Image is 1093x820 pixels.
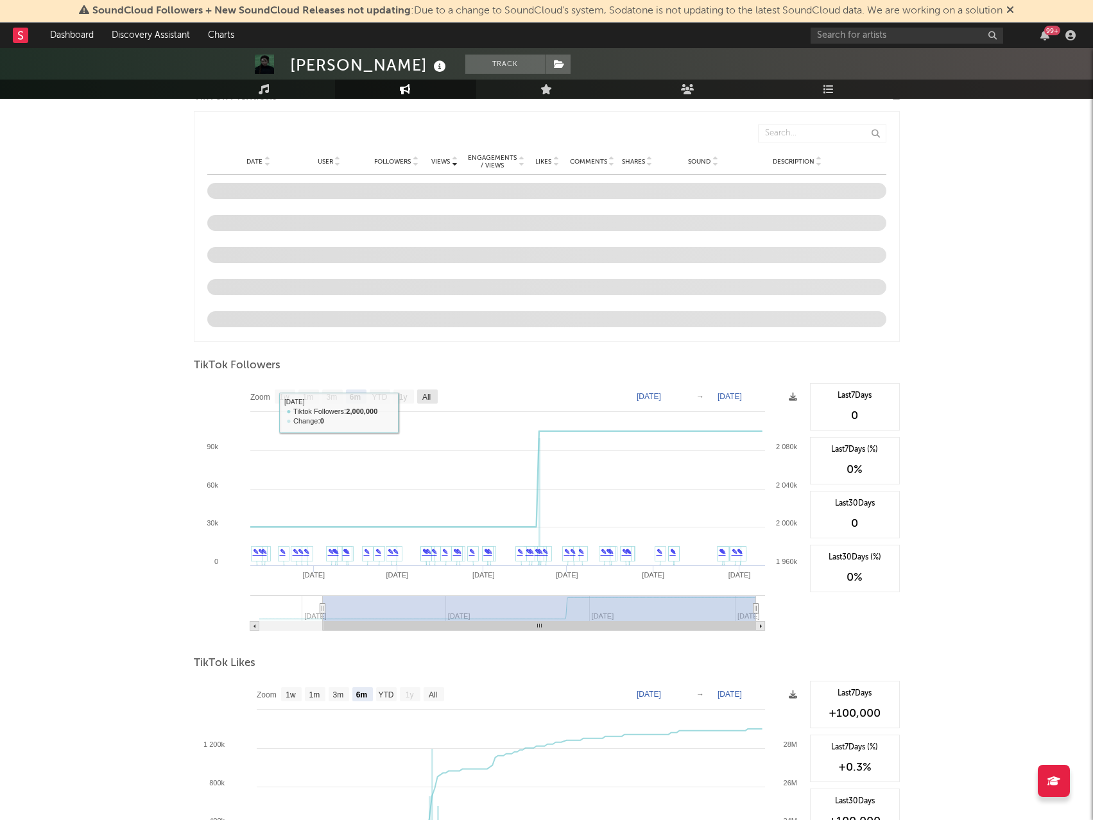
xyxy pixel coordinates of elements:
input: Search for artists [811,28,1003,44]
text: 2 040k [775,481,797,489]
div: Last 7 Days [817,688,893,699]
span: Views [431,158,450,166]
a: ✎ [253,548,259,556]
span: TikTok Followers [194,358,280,373]
text: 26M [783,779,796,787]
text: Zoom [257,690,277,699]
span: Dismiss [1006,6,1014,16]
a: ✎ [622,548,628,556]
a: ✎ [606,548,612,556]
a: ✎ [332,548,338,556]
text: 1y [399,393,407,402]
button: Track [465,55,546,74]
div: 0 % [817,570,893,585]
a: ✎ [469,548,475,556]
a: ✎ [375,548,381,556]
a: ✎ [388,548,393,556]
text: 30k [207,519,218,527]
a: ✎ [719,548,725,556]
a: ✎ [343,548,349,556]
text: 1y [405,690,413,699]
text: [DATE] [472,571,494,579]
div: Last 7 Days (%) [817,444,893,456]
a: ✎ [526,548,531,556]
text: 2 080k [775,443,797,450]
a: ✎ [578,548,584,556]
text: [DATE] [555,571,578,579]
text: YTD [372,393,387,402]
text: [DATE] [637,690,661,699]
span: TikTok Likes [194,656,255,671]
span: Description [773,158,814,166]
a: ✎ [422,548,428,556]
text: [DATE] [637,392,661,401]
a: ✎ [670,548,676,556]
text: 60k [207,481,218,489]
a: ✎ [328,548,334,556]
span: Shares [622,158,645,166]
span: SoundCloud Followers + New SoundCloud Releases not updating [92,6,411,16]
input: Search... [758,124,886,142]
text: → [696,690,704,699]
div: +0.3 % [817,760,893,775]
div: 99 + [1044,26,1060,35]
span: Followers [374,158,411,166]
text: Zoom [250,393,270,402]
text: [DATE] [737,612,760,620]
text: 6m [356,690,366,699]
text: 1w [286,690,296,699]
span: User [318,158,333,166]
a: ✎ [426,548,431,556]
span: Comments [570,158,607,166]
div: Last 30 Days (%) [817,552,893,563]
a: ✎ [570,548,576,556]
text: 1w [279,393,289,402]
div: +100,000 [817,706,893,721]
text: 1m [302,393,313,402]
text: All [422,393,430,402]
span: Likes [535,158,551,166]
a: ✎ [453,548,459,556]
text: [DATE] [718,392,742,401]
div: Last 7 Days [817,390,893,402]
a: ✎ [442,548,448,556]
a: ✎ [517,548,523,556]
div: Last 30 Days [817,498,893,509]
div: 0 [817,516,893,531]
text: 1 200k [203,740,225,748]
button: 99+ [1040,30,1049,40]
div: Last 7 Days (%) [817,742,893,753]
span: : Due to a change to SoundCloud's system, Sodatone is not updating to the latest SoundCloud data.... [92,6,1003,16]
text: 3m [326,393,337,402]
div: 0 % [817,462,893,477]
a: ✎ [298,548,304,556]
text: 800k [209,779,225,787]
text: 1 960k [775,558,797,565]
a: ✎ [625,548,631,556]
text: 1m [309,690,320,699]
text: [DATE] [718,690,742,699]
text: YTD [378,690,393,699]
a: ✎ [564,548,570,556]
a: ✎ [258,548,264,556]
a: ✎ [737,548,743,556]
a: Discovery Assistant [103,22,199,48]
span: Engagements / Views [467,154,517,169]
a: ✎ [304,548,309,556]
div: 0 [817,408,893,423]
div: [PERSON_NAME] [290,55,449,76]
text: 6m [349,393,360,402]
a: ✎ [732,548,737,556]
text: [DATE] [642,571,664,579]
div: Last 30 Days [817,796,893,807]
span: Date [246,158,262,166]
a: Charts [199,22,243,48]
a: ✎ [293,548,298,556]
a: ✎ [393,548,399,556]
text: 2 000k [775,519,797,527]
a: ✎ [261,548,267,556]
a: ✎ [601,548,607,556]
a: Dashboard [41,22,103,48]
a: ✎ [280,548,286,556]
span: Sound [688,158,710,166]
